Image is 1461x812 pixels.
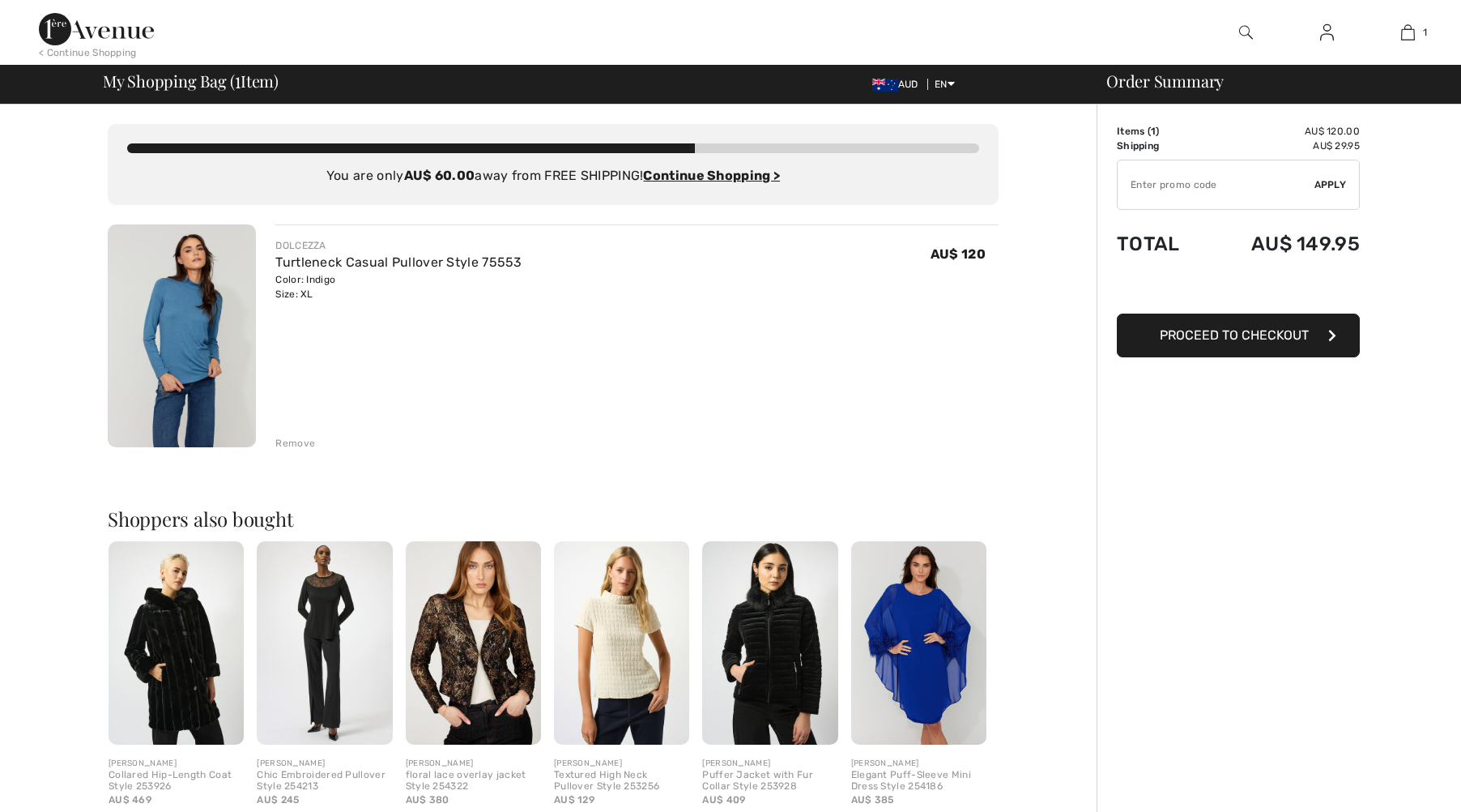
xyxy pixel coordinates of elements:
[702,541,837,745] img: Puffer Jacket with Fur Collar Style 253928
[554,794,594,806] span: AU$ 129
[643,168,780,183] a: Continue Shopping >
[851,758,986,770] div: [PERSON_NAME]
[1117,271,1360,308] iframe: PayPal
[1087,73,1451,89] div: Order Summary
[275,254,522,270] a: Turtleneck Casual Pullover Style 75553
[1117,124,1206,139] td: Items ( )
[1314,177,1347,192] span: Apply
[257,758,392,770] div: [PERSON_NAME]
[257,794,299,806] span: AU$ 245
[1423,25,1427,40] span: 1
[872,79,925,90] span: AUD
[257,541,392,745] img: Chic Embroidered Pullover Style 254213
[406,794,449,806] span: AU$ 380
[1206,216,1360,271] td: AU$ 149.95
[851,794,894,806] span: AU$ 385
[1206,139,1360,153] td: AU$ 29.95
[1118,160,1314,209] input: Promo code
[39,13,154,45] img: 1ère Avenue
[1151,126,1156,137] span: 1
[235,69,241,90] span: 1
[109,541,244,745] img: Collared Hip-Length Coat Style 253926
[1206,124,1360,139] td: AU$ 120.00
[39,45,137,60] div: < Continue Shopping
[554,770,689,793] div: Textured High Neck Pullover Style 253256
[275,436,315,451] div: Remove
[1320,23,1334,42] img: My Info
[872,79,898,92] img: Australian Dollar
[109,758,244,770] div: [PERSON_NAME]
[1368,23,1447,42] a: 1
[931,246,986,262] span: AU$ 120
[109,794,151,806] span: AU$ 469
[1117,314,1360,357] button: Proceed to Checkout
[406,770,541,793] div: floral lace overlay jacket Style 254322
[108,224,256,447] img: Turtleneck Casual Pullover Style 75553
[1117,139,1206,153] td: Shipping
[851,541,986,745] img: Elegant Puff-Sleeve Mini Dress Style 254186
[851,770,986,793] div: Elegant Puff-Sleeve Mini Dress Style 254186
[702,770,837,793] div: Puffer Jacket with Fur Collar Style 253928
[108,509,999,528] h2: Shoppers also bought
[275,238,522,253] div: DOLCEZZA
[702,794,745,806] span: AU$ 409
[935,79,955,90] span: EN
[554,541,689,745] img: Textured High Neck Pullover Style 253256
[1239,23,1253,42] img: search the website
[404,168,475,183] strong: AU$ 60.00
[1401,23,1415,42] img: My Bag
[127,166,979,186] div: You are only away from FREE SHIPPING!
[1117,216,1206,271] td: Total
[109,770,244,793] div: Collared Hip-Length Coat Style 253926
[406,758,541,770] div: [PERSON_NAME]
[702,758,837,770] div: [PERSON_NAME]
[1307,23,1347,43] a: Sign In
[554,758,689,770] div: [PERSON_NAME]
[103,73,279,89] span: My Shopping Bag ( Item)
[257,770,392,793] div: Chic Embroidered Pullover Style 254213
[1160,327,1309,343] span: Proceed to Checkout
[406,541,541,745] img: floral lace overlay jacket Style 254322
[275,272,522,301] div: Color: Indigo Size: XL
